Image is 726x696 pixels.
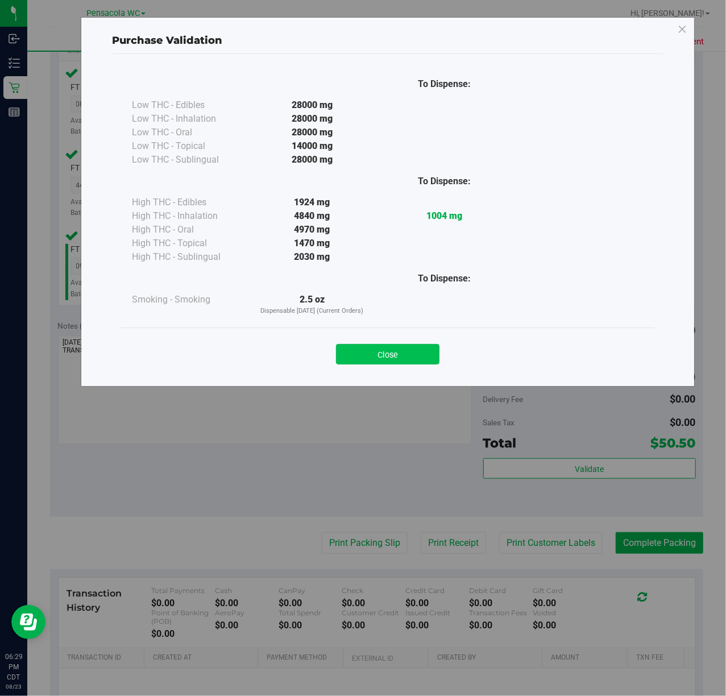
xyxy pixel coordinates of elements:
[378,272,511,285] div: To Dispense:
[246,98,378,112] div: 28000 mg
[132,223,246,237] div: High THC - Oral
[336,344,439,364] button: Close
[132,126,246,139] div: Low THC - Oral
[11,605,45,639] iframe: Resource center
[246,126,378,139] div: 28000 mg
[246,196,378,209] div: 1924 mg
[246,250,378,264] div: 2030 mg
[246,237,378,250] div: 1470 mg
[132,250,246,264] div: High THC - Sublingual
[112,34,222,47] span: Purchase Validation
[246,223,378,237] div: 4970 mg
[426,210,462,221] strong: 1004 mg
[132,153,246,167] div: Low THC - Sublingual
[132,237,246,250] div: High THC - Topical
[132,209,246,223] div: High THC - Inhalation
[246,153,378,167] div: 28000 mg
[246,139,378,153] div: 14000 mg
[132,139,246,153] div: Low THC - Topical
[246,209,378,223] div: 4840 mg
[132,293,246,306] div: Smoking - Smoking
[246,112,378,126] div: 28000 mg
[246,306,378,316] p: Dispensable [DATE] (Current Orders)
[132,196,246,209] div: High THC - Edibles
[378,175,511,188] div: To Dispense:
[132,112,246,126] div: Low THC - Inhalation
[132,98,246,112] div: Low THC - Edibles
[378,77,511,91] div: To Dispense:
[246,293,378,316] div: 2.5 oz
